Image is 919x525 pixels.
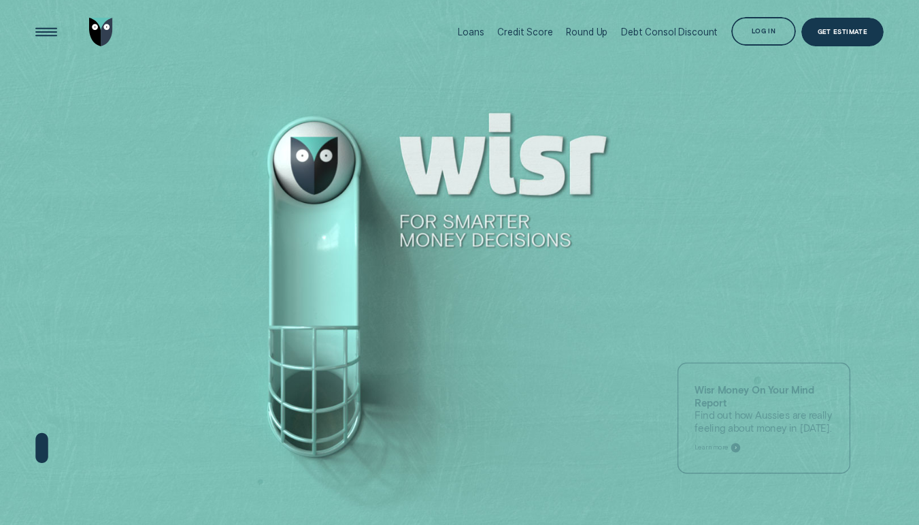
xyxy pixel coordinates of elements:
[32,18,61,47] button: Open Menu
[458,27,484,37] div: Loans
[695,384,814,409] strong: Wisr Money On Your Mind Report
[497,27,552,37] div: Credit Score
[695,444,729,451] span: Learn more
[801,18,884,47] a: Get Estimate
[621,27,718,37] div: Debt Consol Discount
[678,362,850,473] a: Wisr Money On Your Mind ReportFind out how Aussies are really feeling about money in [DATE].Learn...
[566,27,607,37] div: Round Up
[731,17,796,46] button: Log in
[695,384,833,434] p: Find out how Aussies are really feeling about money in [DATE].
[89,18,114,47] img: Wisr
